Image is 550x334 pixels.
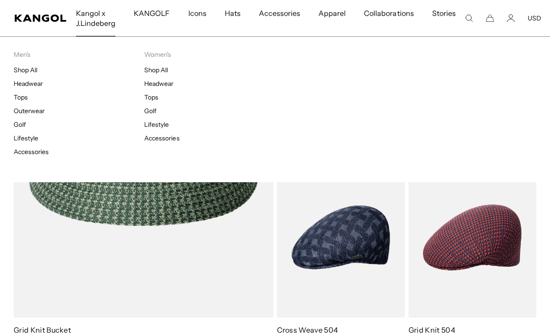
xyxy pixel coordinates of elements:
[14,107,45,115] a: Outerwear
[144,107,156,115] a: Golf
[14,134,38,142] a: Lifestyle
[144,80,173,88] a: Headwear
[486,14,494,22] button: Cart
[277,157,405,318] img: Cross Weave 504
[528,14,541,22] button: USD
[144,66,168,74] a: Shop All
[465,14,473,22] summary: Search here
[144,93,158,101] a: Tops
[409,157,536,318] img: Grid Knit 504
[144,50,275,59] p: Women's
[15,15,67,22] a: Kangol
[144,120,169,129] a: Lifestyle
[14,120,26,129] a: Golf
[14,148,49,156] a: Accessories
[144,134,179,142] a: Accessories
[14,50,144,59] p: Men's
[14,93,28,101] a: Tops
[14,66,37,74] a: Shop All
[507,14,515,22] a: Account
[14,80,43,88] a: Headwear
